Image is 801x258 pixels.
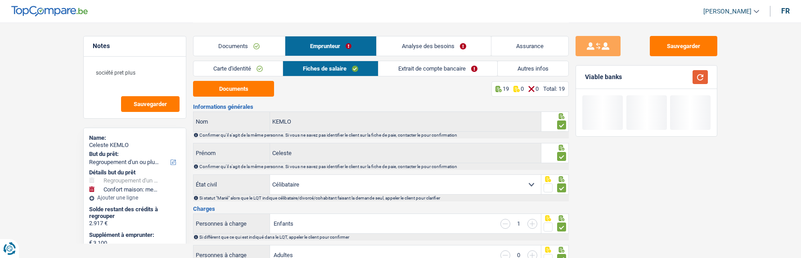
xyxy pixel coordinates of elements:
[491,36,569,56] a: Assurance
[193,61,283,76] a: Carte d'identité
[89,220,180,227] div: 2.917 €
[93,42,177,50] h5: Notes
[274,252,293,258] label: Adultes
[89,134,180,142] div: Name:
[193,104,569,110] h3: Informations générales
[89,195,180,201] div: Ajouter une ligne
[89,151,179,158] label: But du prêt:
[89,169,180,176] div: Détails but du prêt
[515,221,523,227] div: 1
[193,112,270,131] label: Nom
[650,36,717,56] button: Sauvegarder
[696,4,759,19] a: [PERSON_NAME]
[89,206,180,220] div: Solde restant des crédits à regrouper
[193,81,274,97] button: Documents
[134,101,167,107] span: Sauvegarder
[703,8,751,15] span: [PERSON_NAME]
[283,61,378,76] a: Fiches de salaire
[285,36,377,56] a: Emprunteur
[377,36,491,56] a: Analyse des besoins
[535,85,539,92] p: 0
[193,175,270,194] label: État civil
[193,143,270,163] label: Prénom
[199,235,568,240] div: Si différent que ce qui est indiqué dans le LQT, appeler le client pour confirmer
[11,6,88,17] img: TopCompare Logo
[89,239,92,246] span: €
[274,221,293,227] label: Enfants
[585,73,622,81] div: Viable banks
[199,164,568,169] div: Confirmer qu'il s'agit de la même personne. Si vous ne savez pas identifier le client sur la fich...
[193,206,569,212] h3: Charges
[193,36,285,56] a: Documents
[199,196,568,200] div: Si statut "Marié" alors que le LQT indique célibataire/divorcé/cohabitant faisant la demande seul...
[543,85,565,92] div: Total: 19
[193,214,270,233] label: Personnes à charge
[503,85,509,92] p: 19
[521,85,524,92] p: 0
[378,61,497,76] a: Extrait de compte bancaire
[121,96,180,112] button: Sauvegarder
[515,252,523,258] div: 0
[498,61,568,76] a: Autres infos
[781,7,790,15] div: fr
[89,142,180,149] div: Celeste KEMLO
[199,133,568,138] div: Confirmer qu'il s'agit de la même personne. Si vous ne savez pas identifier le client sur la fich...
[89,231,179,239] label: Supplément à emprunter:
